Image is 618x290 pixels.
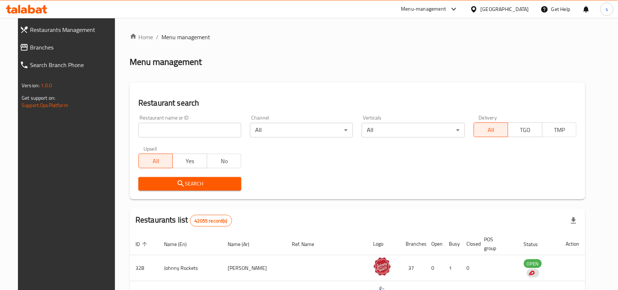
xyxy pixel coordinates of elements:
[250,123,353,137] div: All
[176,156,204,166] span: Yes
[14,56,121,74] a: Search Branch Phone
[565,212,582,230] div: Export file
[373,257,391,276] img: Johnny Rockets
[443,255,461,281] td: 1
[222,255,286,281] td: [PERSON_NAME]
[367,233,400,255] th: Logo
[474,122,508,137] button: All
[461,233,479,255] th: Closed
[546,125,574,135] span: TMP
[479,115,497,120] label: Delivery
[190,215,232,227] div: Total records count
[138,154,173,168] button: All
[508,122,542,137] button: TGO
[606,5,608,13] span: s
[30,43,115,52] span: Branches
[190,217,232,224] span: 42055 record(s)
[30,25,115,34] span: Restaurants Management
[135,214,232,227] h2: Restaurants list
[41,81,52,90] span: 1.0.0
[130,33,153,41] a: Home
[158,255,222,281] td: Johnny Rockets
[527,269,539,278] div: Indicates that the vendor menu management has been moved to DH Catalog service
[130,255,158,281] td: 328
[22,81,40,90] span: Version:
[22,93,55,103] span: Get support on:
[443,233,461,255] th: Busy
[542,122,577,137] button: TMP
[161,33,210,41] span: Menu management
[135,240,149,249] span: ID
[207,154,241,168] button: No
[130,56,202,68] h2: Menu management
[292,240,324,249] span: Ref. Name
[144,146,157,151] label: Upsell
[156,33,159,41] li: /
[528,270,535,276] img: delivery hero logo
[14,38,121,56] a: Branches
[426,255,443,281] td: 0
[138,98,577,109] h2: Restaurant search
[22,100,68,110] a: Support.OpsPlatform
[14,21,121,38] a: Restaurants Management
[511,125,539,135] span: TGO
[400,255,426,281] td: 37
[164,240,196,249] span: Name (En)
[228,240,259,249] span: Name (Ar)
[30,60,115,69] span: Search Branch Phone
[524,240,548,249] span: Status
[130,33,585,41] nav: breadcrumb
[142,156,170,166] span: All
[172,154,207,168] button: Yes
[484,235,509,253] span: POS group
[138,177,241,191] button: Search
[144,179,235,188] span: Search
[560,233,585,255] th: Action
[401,5,446,14] div: Menu-management
[481,5,529,13] div: [GEOGRAPHIC_DATA]
[210,156,238,166] span: No
[477,125,505,135] span: All
[400,233,426,255] th: Branches
[524,260,542,268] span: OPEN
[426,233,443,255] th: Open
[138,123,241,137] input: Search for restaurant name or ID..
[362,123,465,137] div: All
[461,255,479,281] td: 0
